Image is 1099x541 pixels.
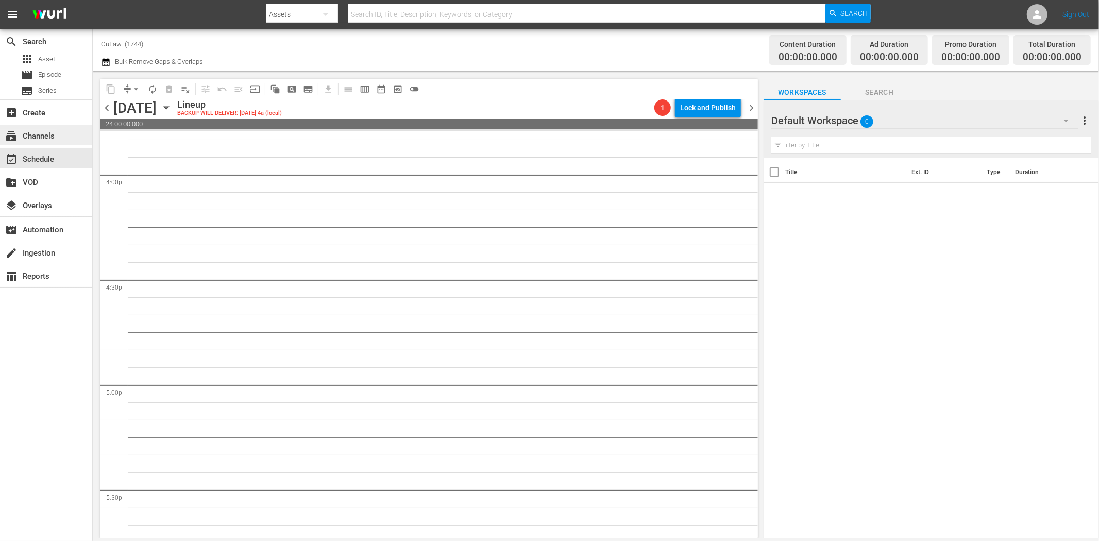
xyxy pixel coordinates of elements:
[5,153,18,165] span: Schedule
[5,176,18,189] span: VOD
[860,37,919,52] div: Ad Duration
[779,37,837,52] div: Content Duration
[180,84,191,94] span: playlist_remove_outlined
[122,84,132,94] span: compress
[654,104,671,112] span: 1
[161,81,177,97] span: Select an event to delete
[113,99,157,116] div: [DATE]
[230,81,247,97] span: Fill episodes with ad slates
[373,81,390,97] span: Month Calendar View
[38,86,57,96] span: Series
[981,158,1009,187] th: Type
[5,36,18,48] span: Search
[841,86,918,99] span: Search
[860,111,873,132] span: 0
[825,4,871,23] button: Search
[263,79,283,99] span: Refresh All Search Blocks
[393,84,403,94] span: preview_outlined
[131,84,141,94] span: arrow_drop_down
[38,70,61,80] span: Episode
[680,98,736,117] div: Lock and Publish
[771,106,1078,135] div: Default Workspace
[214,81,230,97] span: Revert to Primary Episode
[860,52,919,63] span: 00:00:00.000
[100,119,758,129] span: 24:00:00.000
[357,81,373,97] span: Week Calendar View
[905,158,981,187] th: Ext. ID
[194,79,214,99] span: Customize Events
[5,247,18,259] span: Ingestion
[113,58,203,65] span: Bulk Remove Gaps & Overlaps
[1079,114,1091,127] span: more_vert
[177,99,282,110] div: Lineup
[6,8,19,21] span: menu
[5,224,18,236] span: Automation
[119,81,144,97] span: Remove Gaps & Overlaps
[103,81,119,97] span: Copy Lineup
[21,84,33,97] span: Series
[1009,158,1071,187] th: Duration
[5,199,18,212] span: Overlays
[5,270,18,282] span: Reports
[270,84,280,94] span: auto_awesome_motion_outlined
[1023,52,1081,63] span: 00:00:00.000
[144,81,161,97] span: Loop Content
[147,84,158,94] span: autorenew_outlined
[745,102,758,114] span: chevron_right
[177,110,282,117] div: BACKUP WILL DELIVER: [DATE] 4a (local)
[1023,37,1081,52] div: Total Duration
[21,69,33,81] span: Episode
[841,4,868,23] span: Search
[390,81,406,97] span: View Backup
[25,3,74,27] img: ans4CAIJ8jUAAAAAAAAAAAAAAAAAAAAAAAAgQb4GAAAAAAAAAAAAAAAAAAAAAAAAJMjXAAAAAAAAAAAAAAAAAAAAAAAAgAT5G...
[360,84,370,94] span: calendar_view_week_outlined
[376,84,386,94] span: date_range_outlined
[675,98,741,117] button: Lock and Publish
[5,130,18,142] span: Channels
[177,81,194,97] span: Clear Lineup
[300,81,316,97] span: Create Series Block
[100,102,113,114] span: chevron_left
[785,158,905,187] th: Title
[1062,10,1089,19] a: Sign Out
[303,84,313,94] span: subtitles_outlined
[779,52,837,63] span: 00:00:00.000
[21,53,33,65] span: Asset
[941,37,1000,52] div: Promo Duration
[5,107,18,119] span: Create
[1079,108,1091,133] button: more_vert
[941,52,1000,63] span: 00:00:00.000
[247,81,263,97] span: Update Metadata from Key Asset
[764,86,841,99] span: Workspaces
[409,84,419,94] span: toggle_off
[286,84,297,94] span: pageview_outlined
[406,81,422,97] span: 24 hours Lineup View is OFF
[316,79,336,99] span: Download as CSV
[283,81,300,97] span: Create Search Block
[250,84,260,94] span: input
[38,54,55,64] span: Asset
